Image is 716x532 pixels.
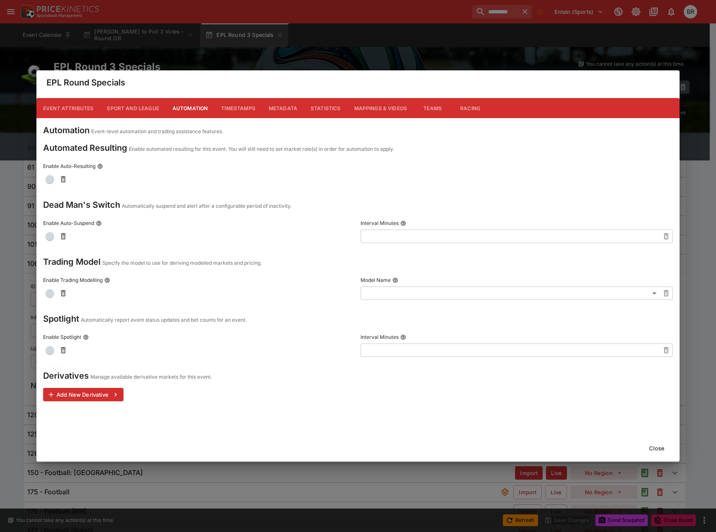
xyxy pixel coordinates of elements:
[90,373,212,381] p: Manage available derivative markets for this event.
[96,220,102,226] button: Enable Auto-Suspend
[304,98,348,118] button: Statistics
[400,334,406,340] button: Interval Minutes
[451,98,489,118] button: Racing
[100,98,165,118] button: Sport and League
[43,370,89,381] h4: Derivatives
[81,316,247,324] p: Automatically report event status updates and bet counts for an event.
[43,276,103,284] p: Enable Trading Modelling
[43,199,120,210] h4: Dead Man's Switch
[36,98,100,118] button: Event Attributes
[43,220,94,227] p: Enable Auto-Suspend
[414,98,451,118] button: Teams
[43,125,90,136] h4: Automation
[348,98,414,118] button: Mappings & Videos
[361,220,399,227] p: Interval Minutes
[43,313,79,324] h4: Spotlight
[83,334,89,340] button: Enable Spotlight
[262,98,304,118] button: Metadata
[166,98,215,118] button: Automation
[644,442,670,455] button: Close
[43,142,127,153] h4: Automated Resulting
[361,276,391,284] p: Model Name
[400,220,406,226] button: Interval Minutes
[43,388,124,401] button: Add New Derivative
[392,277,398,283] button: Model Name
[43,163,95,170] p: Enable Auto-Resulting
[43,256,100,267] h4: Trading Model
[361,333,399,341] p: Interval Minutes
[46,77,125,88] h4: EPL Round Specials
[91,127,223,136] p: Event-level automation and trading assistance features.
[129,145,394,153] p: Enable automated resulting for this event. You will still need to set market role(s) in order for...
[102,259,262,267] p: Specify the model to use for deriving modelled markets and pricing.
[97,163,103,169] button: Enable Auto-Resulting
[104,277,110,283] button: Enable Trading Modelling
[122,202,291,210] p: Automatically suspend and alert after a configurable period of inactivity.
[214,98,262,118] button: Timestamps
[43,333,81,341] p: Enable Spotlight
